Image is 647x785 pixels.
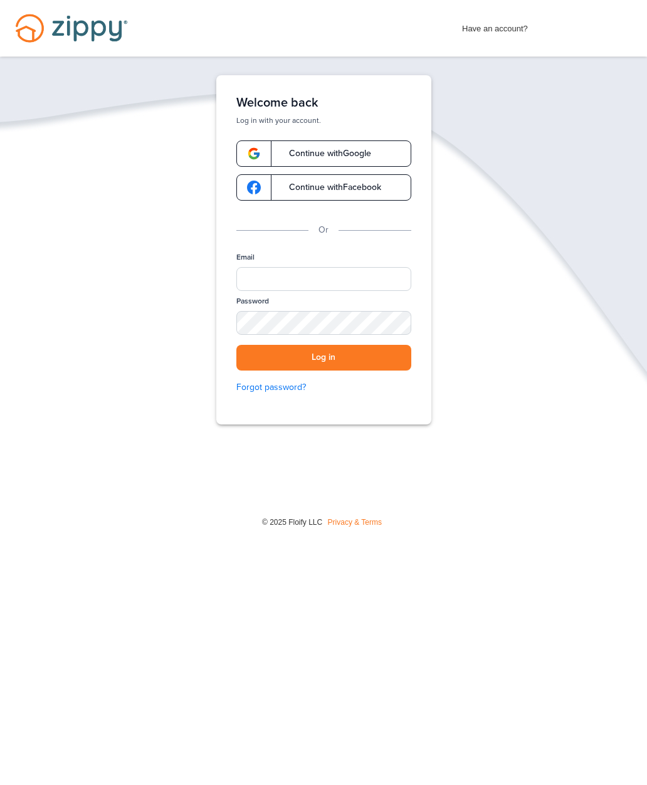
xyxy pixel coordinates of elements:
[462,16,528,36] span: Have an account?
[236,115,411,125] p: Log in with your account.
[276,149,371,158] span: Continue with Google
[247,147,261,161] img: google-logo
[236,174,411,201] a: google-logoContinue withFacebook
[328,518,382,527] a: Privacy & Terms
[318,223,329,237] p: Or
[236,296,269,307] label: Password
[236,140,411,167] a: google-logoContinue withGoogle
[247,181,261,194] img: google-logo
[236,311,411,335] input: Password
[276,183,381,192] span: Continue with Facebook
[236,345,411,371] button: Log in
[236,267,411,291] input: Email
[236,381,411,394] a: Forgot password?
[262,518,322,527] span: © 2025 Floify LLC
[236,95,411,110] h1: Welcome back
[236,252,255,263] label: Email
